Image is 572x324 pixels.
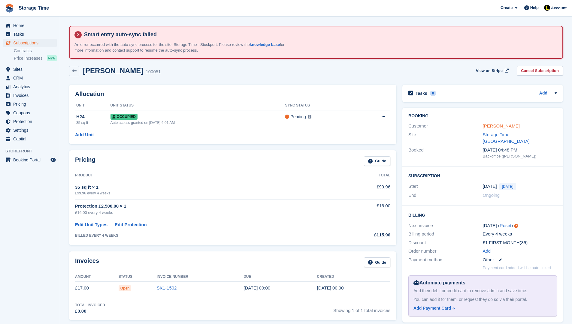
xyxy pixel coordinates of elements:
div: Add their debit or credit card to remove admin and save time. [413,288,552,294]
span: Open [119,285,132,291]
div: H24 [76,113,110,120]
span: Coupons [13,109,49,117]
a: menu [3,39,57,47]
div: You can add it for them, or request they do so via their portal. [413,296,552,303]
th: Unit Status [110,101,285,110]
div: Billing period [408,231,483,238]
div: Auto access granted on [DATE] 6:01 AM [110,120,285,125]
a: knowledge base [250,42,280,47]
div: Pending [290,114,306,120]
a: menu [3,82,57,91]
time: 2025-08-12 23:00:00 UTC [483,183,497,190]
a: menu [3,135,57,143]
div: Total Invoiced [75,302,105,308]
a: Reset [500,223,511,228]
span: Account [551,5,567,11]
a: menu [3,21,57,30]
div: 35 sq ft × 1 [75,184,332,191]
div: [DATE] 04:48 PM [483,147,557,154]
h2: Invoices [75,257,99,267]
p: Payment card added will be auto-linked [483,265,551,271]
th: Due [244,272,317,282]
a: menu [3,126,57,134]
div: Payment method [408,256,483,263]
th: Sync Status [285,101,356,110]
a: [PERSON_NAME] [483,123,520,128]
th: Invoice Number [157,272,244,282]
a: menu [3,117,57,126]
div: Automate payments [413,279,552,286]
div: NEW [47,55,57,61]
span: Sites [13,65,49,73]
a: Guide [364,257,390,267]
div: Site [408,131,483,145]
span: [DATE] [499,183,516,190]
a: Edit Unit Types [75,221,107,228]
h2: Allocation [75,91,390,97]
h2: Pricing [75,156,95,166]
div: 0 [430,91,437,96]
a: Edit Protection [115,221,147,228]
a: Add [539,90,547,97]
th: Amount [75,272,119,282]
span: Settings [13,126,49,134]
h2: Booking [408,114,557,118]
td: £16.00 [332,199,390,219]
div: 100051 [146,68,161,75]
div: Tooltip anchor [513,223,519,229]
a: Preview store [50,156,57,163]
a: View on Stripe [474,66,510,76]
div: £0.00 [75,308,105,315]
div: Order number [408,248,483,255]
time: 2025-08-13 23:00:00 UTC [244,285,270,290]
a: Add [483,248,491,255]
h2: Billing [408,212,557,218]
span: Create [501,5,513,11]
div: £115.96 [332,232,390,238]
span: Home [13,21,49,30]
div: £99.96 every 4 weeks [75,190,332,196]
th: Status [119,272,157,282]
span: Invoices [13,91,49,100]
span: CRM [13,74,49,82]
a: Cancel Subscription [517,66,563,76]
div: End [408,192,483,199]
th: Product [75,171,332,180]
div: Add Payment Card [413,305,451,311]
a: menu [3,100,57,108]
a: Add Payment Card [413,305,549,311]
a: Price increases NEW [14,55,57,61]
p: An error occurred with the auto-sync process for the site: Storage Time - Stockport. Please revie... [74,42,285,53]
img: stora-icon-8386f47178a22dfd0bd8f6a31ec36ba5ce8667c1dd55bd0f319d3a0aa187defe.svg [5,4,14,13]
div: Next invoice [408,222,483,229]
span: Tasks [13,30,49,38]
h2: Subscription [408,172,557,178]
h2: [PERSON_NAME] [83,67,143,75]
div: BILLED EVERY 4 WEEKS [75,233,332,238]
span: Analytics [13,82,49,91]
div: Every 4 weeks [483,231,557,238]
div: Protection £2,500.00 × 1 [75,203,332,210]
a: SK1-1502 [157,285,177,290]
a: Storage Time [16,3,51,13]
span: Storefront [5,148,60,154]
span: Showing 1 of 1 total invoices [333,302,390,315]
div: Start [408,183,483,190]
div: 35 sq ft [76,120,110,125]
img: icon-info-grey-7440780725fd019a000dd9b08b2336e03edf1995a4989e88bcd33f0948082b44.svg [308,115,311,118]
span: Booking Portal [13,156,49,164]
span: Ongoing [483,193,500,198]
div: Booked [408,147,483,159]
span: Protection [13,117,49,126]
h4: Smart entry auto-sync failed [82,31,558,38]
span: Occupied [110,114,138,120]
div: £1 FIRST MONTH(35) [483,239,557,246]
a: menu [3,74,57,82]
span: Capital [13,135,49,143]
a: menu [3,156,57,164]
th: Created [317,272,390,282]
div: £16.00 every 4 weeks [75,210,332,216]
span: Help [530,5,539,11]
a: menu [3,109,57,117]
div: Other [483,256,557,263]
